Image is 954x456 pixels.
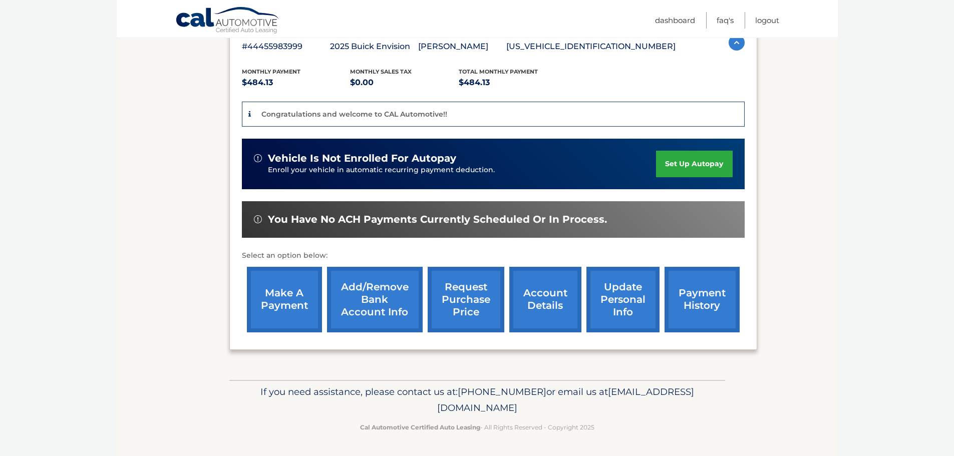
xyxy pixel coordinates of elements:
[665,267,740,332] a: payment history
[656,151,732,177] a: set up autopay
[586,267,660,332] a: update personal info
[350,68,412,75] span: Monthly sales Tax
[350,76,459,90] p: $0.00
[418,40,506,54] p: [PERSON_NAME]
[242,68,300,75] span: Monthly Payment
[459,68,538,75] span: Total Monthly Payment
[327,267,423,332] a: Add/Remove bank account info
[242,76,351,90] p: $484.13
[509,267,581,332] a: account details
[236,384,719,416] p: If you need assistance, please contact us at: or email us at
[254,154,262,162] img: alert-white.svg
[268,152,456,165] span: vehicle is not enrolled for autopay
[236,422,719,432] p: - All Rights Reserved - Copyright 2025
[458,386,546,397] span: [PHONE_NUMBER]
[330,40,418,54] p: 2025 Buick Envision
[242,250,745,262] p: Select an option below:
[459,76,567,90] p: $484.13
[717,12,734,29] a: FAQ's
[268,165,657,176] p: Enroll your vehicle in automatic recurring payment deduction.
[254,215,262,223] img: alert-white.svg
[755,12,779,29] a: Logout
[655,12,695,29] a: Dashboard
[360,423,480,431] strong: Cal Automotive Certified Auto Leasing
[261,110,447,119] p: Congratulations and welcome to CAL Automotive!!
[729,35,745,51] img: accordion-active.svg
[428,267,504,332] a: request purchase price
[175,7,280,36] a: Cal Automotive
[242,40,330,54] p: #44455983999
[268,213,607,226] span: You have no ACH payments currently scheduled or in process.
[506,40,676,54] p: [US_VEHICLE_IDENTIFICATION_NUMBER]
[247,267,322,332] a: make a payment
